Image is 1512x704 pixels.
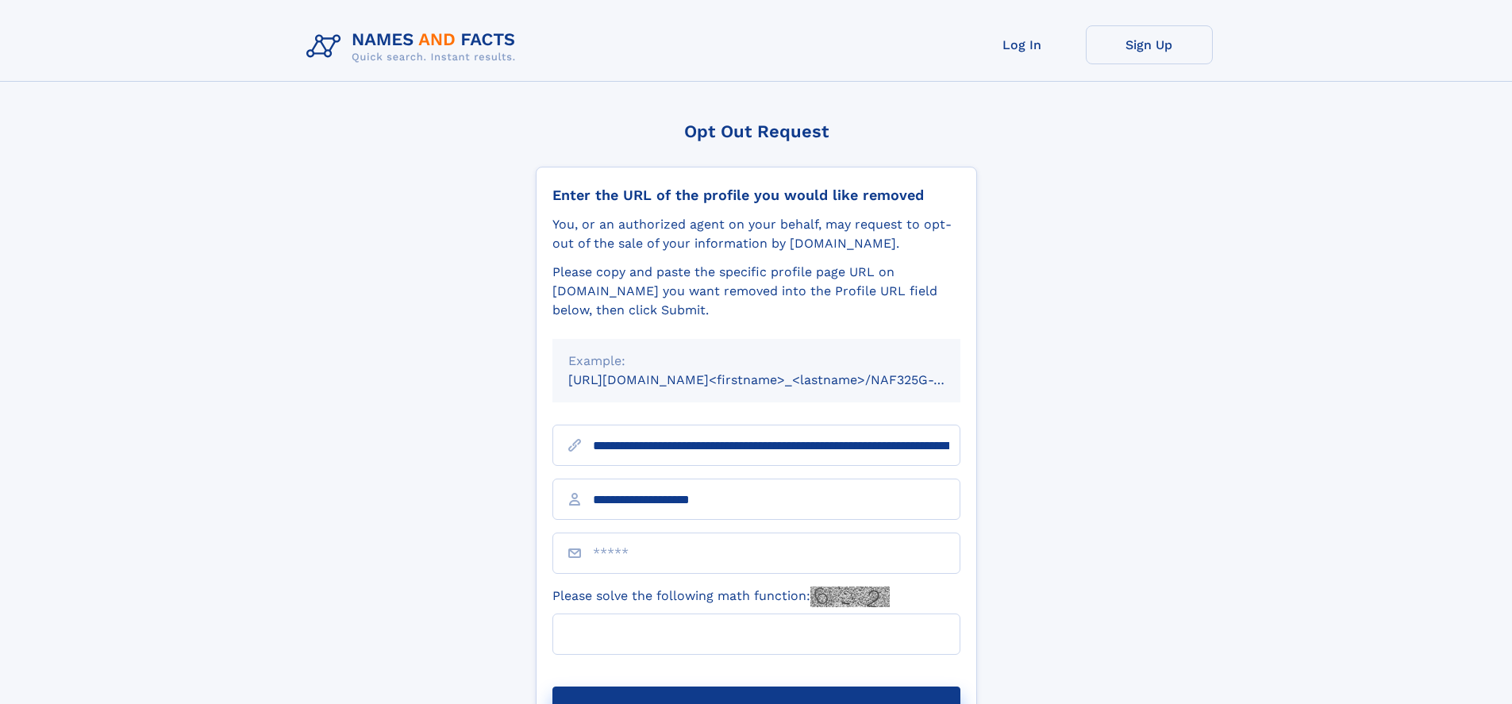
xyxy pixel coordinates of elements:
[959,25,1086,64] a: Log In
[300,25,529,68] img: Logo Names and Facts
[552,215,960,253] div: You, or an authorized agent on your behalf, may request to opt-out of the sale of your informatio...
[552,263,960,320] div: Please copy and paste the specific profile page URL on [DOMAIN_NAME] you want removed into the Pr...
[568,352,945,371] div: Example:
[552,187,960,204] div: Enter the URL of the profile you would like removed
[1086,25,1213,64] a: Sign Up
[568,372,991,387] small: [URL][DOMAIN_NAME]<firstname>_<lastname>/NAF325G-xxxxxxxx
[552,587,890,607] label: Please solve the following math function:
[536,121,977,141] div: Opt Out Request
